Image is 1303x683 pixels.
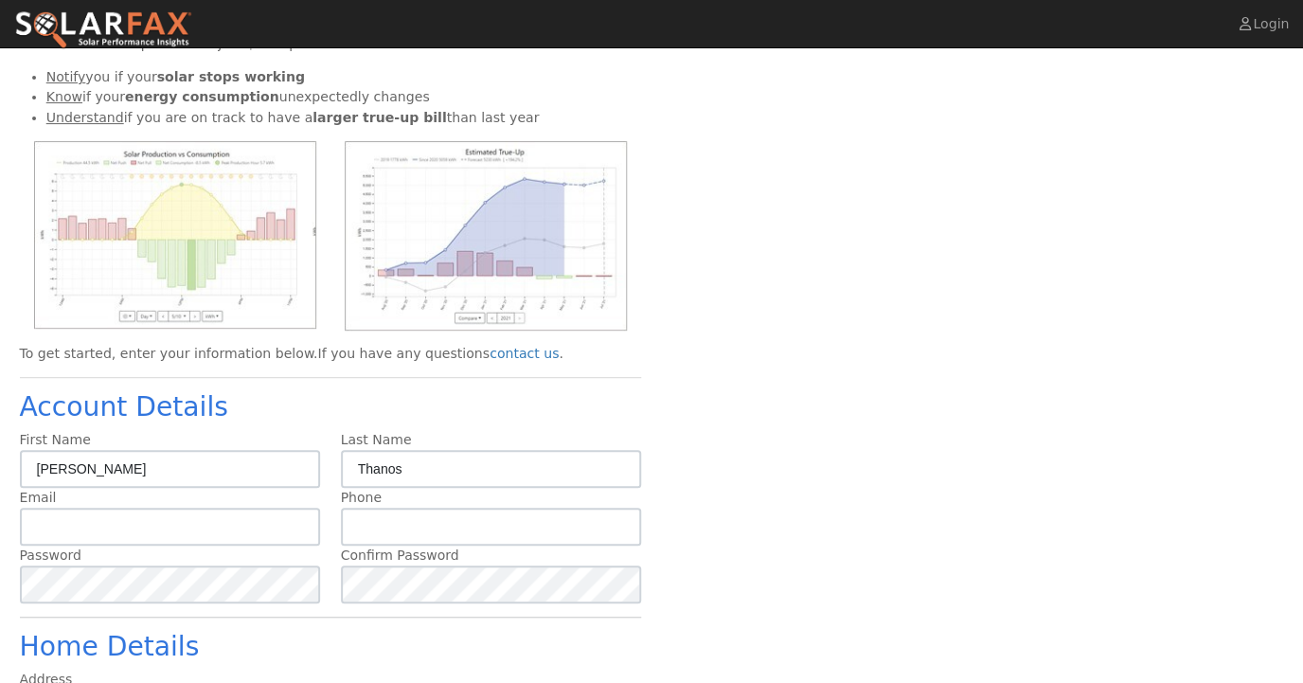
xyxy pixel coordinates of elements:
label: Confirm Password [341,546,459,566]
li: if your unexpectedly changes [46,87,642,107]
b: solar stops working [157,69,305,84]
b: larger true-up bill [312,110,446,125]
u: Notify [46,69,86,84]
span: If you have any questions . [317,346,562,361]
a: contact us [490,346,559,361]
h2: Account Details [20,391,642,423]
label: First Name [20,430,91,450]
li: if you are on track to have a than last year [46,108,642,128]
b: energy consumption [125,89,279,104]
label: Email [20,488,57,508]
u: Know [46,89,82,104]
div: To get started, enter your information below. [20,344,642,364]
label: Last Name [341,430,412,450]
u: Understand [46,110,124,125]
label: Password [20,546,81,566]
h2: Home Details [20,631,642,663]
li: you if your [46,67,642,87]
label: Phone [341,488,382,508]
img: SolarFax [14,10,192,50]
